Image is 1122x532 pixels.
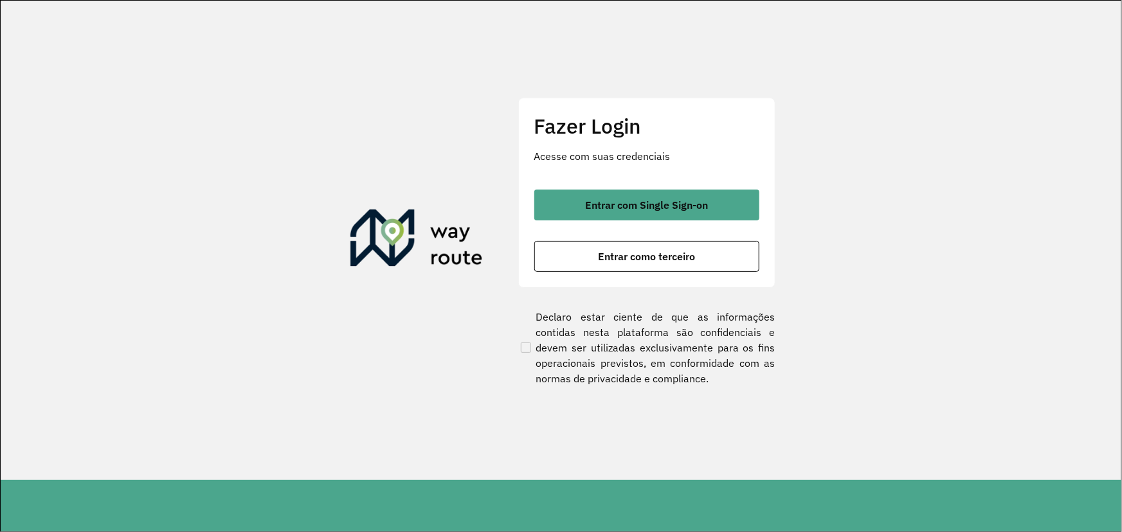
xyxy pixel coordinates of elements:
[518,309,775,386] label: Declaro estar ciente de que as informações contidas nesta plataforma são confidenciais e devem se...
[585,200,708,210] span: Entrar com Single Sign-on
[534,190,759,220] button: button
[534,114,759,138] h2: Fazer Login
[534,148,759,164] p: Acesse com suas credenciais
[350,209,483,271] img: Roteirizador AmbevTech
[534,241,759,272] button: button
[598,251,695,262] span: Entrar como terceiro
